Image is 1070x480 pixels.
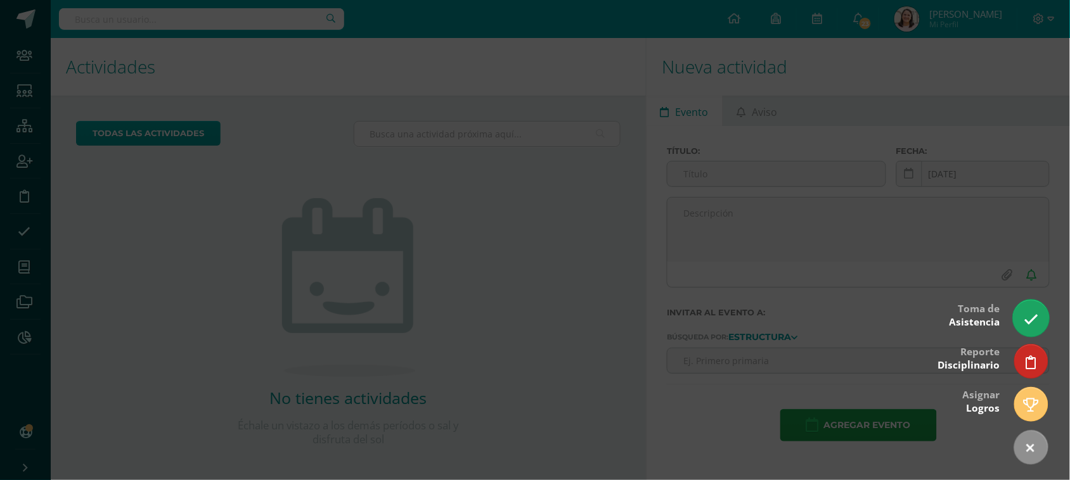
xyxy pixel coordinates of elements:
span: Asistencia [950,315,1000,329]
div: Reporte [938,337,1000,378]
div: Toma de [950,294,1000,335]
span: Disciplinario [938,358,1000,372]
span: Logros [967,401,1000,415]
div: Asignar [963,380,1000,421]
